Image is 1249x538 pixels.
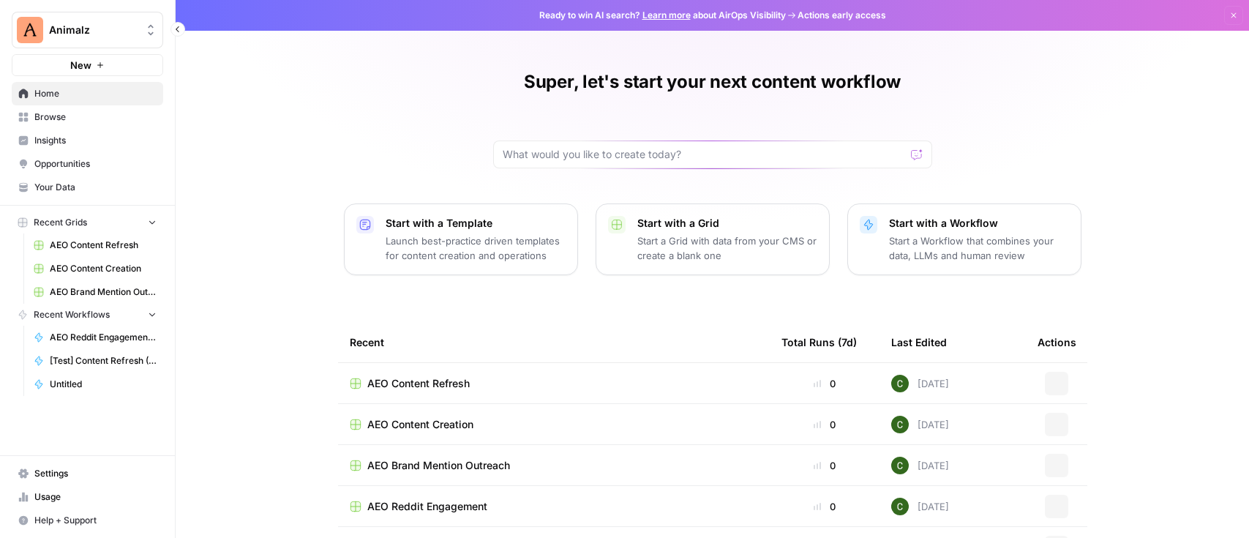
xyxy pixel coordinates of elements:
[49,23,138,37] span: Animalz
[12,54,163,76] button: New
[781,458,868,473] div: 0
[891,375,949,392] div: [DATE]
[637,233,817,263] p: Start a Grid with data from your CMS or create a blank one
[891,416,909,433] img: 14qrvic887bnlg6dzgoj39zarp80
[781,322,857,362] div: Total Runs (7d)
[637,216,817,231] p: Start with a Grid
[891,498,909,515] img: 14qrvic887bnlg6dzgoj39zarp80
[12,82,163,105] a: Home
[12,129,163,152] a: Insights
[12,485,163,509] a: Usage
[889,233,1069,263] p: Start a Workflow that combines your data, LLMs and human review
[386,216,566,231] p: Start with a Template
[27,257,163,280] a: AEO Content Creation
[891,498,949,515] div: [DATE]
[350,417,758,432] a: AEO Content Creation
[50,354,157,367] span: [Test] Content Refresh (Power Agents)
[12,105,163,129] a: Browse
[12,176,163,199] a: Your Data
[847,203,1081,275] button: Start with a WorkflowStart a Workflow that combines your data, LLMs and human review
[70,58,91,72] span: New
[34,308,110,321] span: Recent Workflows
[34,134,157,147] span: Insights
[12,12,163,48] button: Workspace: Animalz
[367,458,510,473] span: AEO Brand Mention Outreach
[781,376,868,391] div: 0
[350,376,758,391] a: AEO Content Refresh
[344,203,578,275] button: Start with a TemplateLaunch best-practice driven templates for content creation and operations
[17,17,43,43] img: Animalz Logo
[891,457,949,474] div: [DATE]
[27,349,163,373] a: [Test] Content Refresh (Power Agents)
[350,322,758,362] div: Recent
[891,416,949,433] div: [DATE]
[367,417,473,432] span: AEO Content Creation
[889,216,1069,231] p: Start with a Workflow
[12,304,163,326] button: Recent Workflows
[524,70,901,94] h1: Super, let's start your next content workflow
[27,373,163,396] a: Untitled
[367,499,487,514] span: AEO Reddit Engagement
[12,152,163,176] a: Opportunities
[34,467,157,480] span: Settings
[34,111,157,124] span: Browse
[34,181,157,194] span: Your Data
[596,203,830,275] button: Start with a GridStart a Grid with data from your CMS or create a blank one
[50,239,157,252] span: AEO Content Refresh
[50,331,157,344] span: AEO Reddit Engagement - Fork
[34,87,157,100] span: Home
[539,9,786,22] span: Ready to win AI search? about AirOps Visibility
[34,514,157,527] span: Help + Support
[12,462,163,485] a: Settings
[503,147,905,162] input: What would you like to create today?
[27,280,163,304] a: AEO Brand Mention Outreach
[1038,322,1076,362] div: Actions
[350,499,758,514] a: AEO Reddit Engagement
[891,322,947,362] div: Last Edited
[386,233,566,263] p: Launch best-practice driven templates for content creation and operations
[781,499,868,514] div: 0
[891,375,909,392] img: 14qrvic887bnlg6dzgoj39zarp80
[34,216,87,229] span: Recent Grids
[50,378,157,391] span: Untitled
[34,490,157,504] span: Usage
[891,457,909,474] img: 14qrvic887bnlg6dzgoj39zarp80
[27,233,163,257] a: AEO Content Refresh
[642,10,691,20] a: Learn more
[12,212,163,233] button: Recent Grids
[367,376,470,391] span: AEO Content Refresh
[50,285,157,299] span: AEO Brand Mention Outreach
[27,326,163,349] a: AEO Reddit Engagement - Fork
[350,458,758,473] a: AEO Brand Mention Outreach
[50,262,157,275] span: AEO Content Creation
[798,9,886,22] span: Actions early access
[34,157,157,171] span: Opportunities
[12,509,163,532] button: Help + Support
[781,417,868,432] div: 0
